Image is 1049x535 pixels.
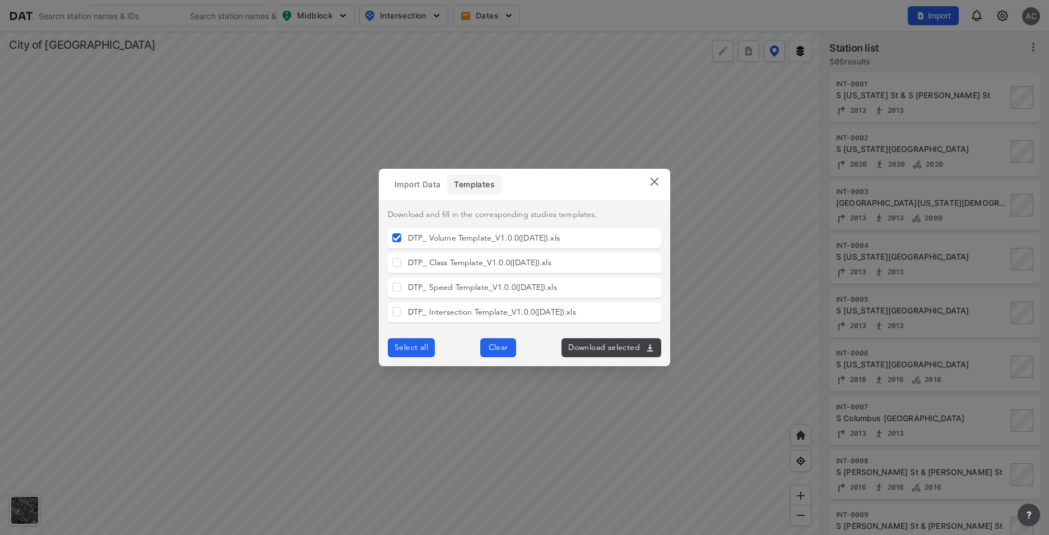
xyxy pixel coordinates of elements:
[646,343,655,352] img: download_alternative.fae97ab9.svg
[648,175,661,188] img: close.efbf2170.svg
[408,257,551,269] label: DTP_ Class Template_V1.0.0([DATE]).xls
[388,209,661,220] label: Download and fill in the corresponding studies templates.
[561,338,661,357] button: Download selected
[388,338,435,357] button: Select all
[408,307,576,318] label: DTP_ Intersection Template_V1.0.0([DATE]).xls
[408,282,557,293] label: DTP_ Speed Template_V1.0.0([DATE]).xls
[394,179,440,190] span: Import Data
[394,342,428,353] span: Select all
[1024,508,1033,522] span: ?
[388,174,502,195] div: full width tabs example
[480,338,516,357] button: Clear
[487,342,509,353] span: Clear
[1018,504,1040,526] button: more
[454,179,495,190] span: Templates
[408,233,560,244] label: DTP_ Volume Template_V1.0.0([DATE]).xls
[568,342,655,353] span: Download selected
